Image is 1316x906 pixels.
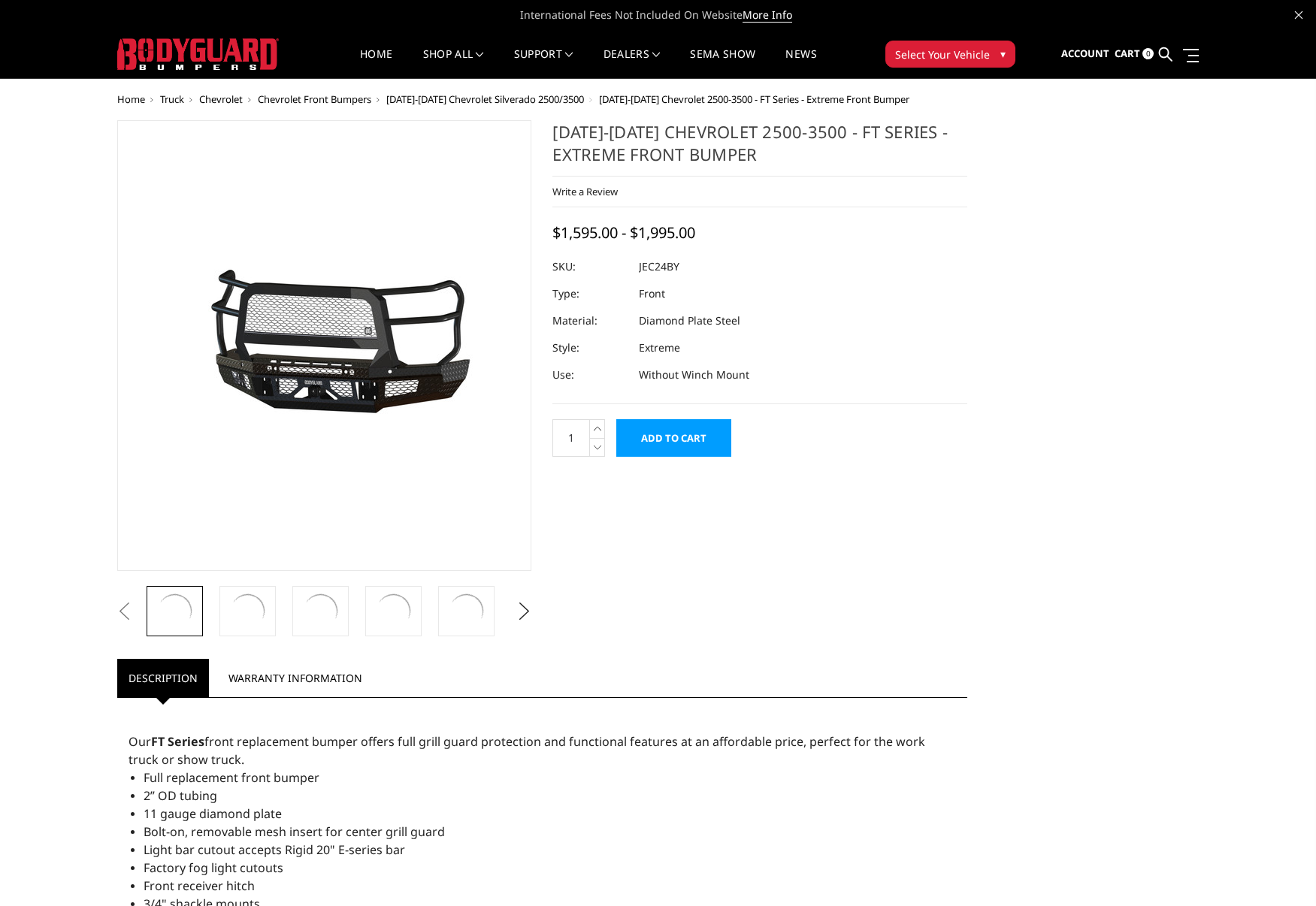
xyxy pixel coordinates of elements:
a: Warranty Information [217,659,374,697]
a: Home [360,49,392,78]
a: Dealers [604,49,661,78]
span: $1,595.00 - $1,995.00 [552,222,695,243]
span: 11 gauge diamond plate [144,805,282,822]
a: Account [1061,34,1109,74]
span: [DATE]-[DATE] Chevrolet 2500-3500 - FT Series - Extreme Front Bumper [599,92,909,106]
span: Full replacement front bumper [144,769,319,786]
input: Add to Cart [616,419,731,457]
span: Factory fog light cutouts [144,859,283,876]
span: Account [1061,47,1109,60]
span: ▾ [1000,46,1006,62]
a: Chevrolet [199,92,243,106]
a: SEMA Show [690,49,755,78]
span: Select Your Vehicle [895,47,990,62]
img: 2024-2025 Chevrolet 2500-3500 - FT Series - Extreme Front Bumper [446,590,487,632]
dd: JEC24BY [639,253,679,280]
dd: Without Winch Mount [639,361,749,388]
img: BODYGUARD BUMPERS [117,38,279,70]
a: Cart 0 [1115,34,1154,74]
a: Chevrolet Front Bumpers [258,92,371,106]
a: Support [514,49,573,78]
button: Next [513,600,535,623]
span: 0 [1142,48,1154,59]
img: 2024-2025 Chevrolet 2500-3500 - FT Series - Extreme Front Bumper [136,258,512,433]
a: [DATE]-[DATE] Chevrolet Silverado 2500/3500 [386,92,584,106]
a: Home [117,92,145,106]
img: 2024-2025 Chevrolet 2500-3500 - FT Series - Extreme Front Bumper [227,590,268,632]
img: 2024-2025 Chevrolet 2500-3500 - FT Series - Extreme Front Bumper [373,590,414,632]
dt: SKU: [552,253,628,280]
span: Light bar cutout accepts Rigid 20" E-series bar [144,841,405,858]
img: 2024-2025 Chevrolet 2500-3500 - FT Series - Extreme Front Bumper [154,590,195,632]
dd: Front [639,280,665,307]
dt: Use: [552,361,628,388]
span: Cart [1115,47,1140,60]
span: Our front replacement bumper offers full grill guard protection and functional features at an aff... [129,733,925,768]
button: Previous [113,600,136,623]
button: Select Your Vehicle [885,41,1015,68]
img: 2024-2025 Chevrolet 2500-3500 - FT Series - Extreme Front Bumper [300,590,341,632]
span: Bolt-on, removable mesh insert for center grill guard [144,823,445,840]
a: News [785,49,816,78]
dt: Style: [552,334,628,361]
a: shop all [423,49,484,78]
a: More Info [743,8,792,23]
a: Description [117,659,209,697]
dt: Material: [552,307,628,334]
span: Front receiver hitch [144,877,255,894]
dt: Type: [552,280,628,307]
span: 2” OD tubing [144,787,217,804]
a: 2024-2025 Chevrolet 2500-3500 - FT Series - Extreme Front Bumper [117,120,532,571]
dd: Diamond Plate Steel [639,307,740,334]
dd: Extreme [639,334,680,361]
a: Truck [160,92,184,106]
h1: [DATE]-[DATE] Chevrolet 2500-3500 - FT Series - Extreme Front Bumper [552,120,967,177]
a: Write a Review [552,185,618,198]
strong: FT Series [151,733,204,750]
